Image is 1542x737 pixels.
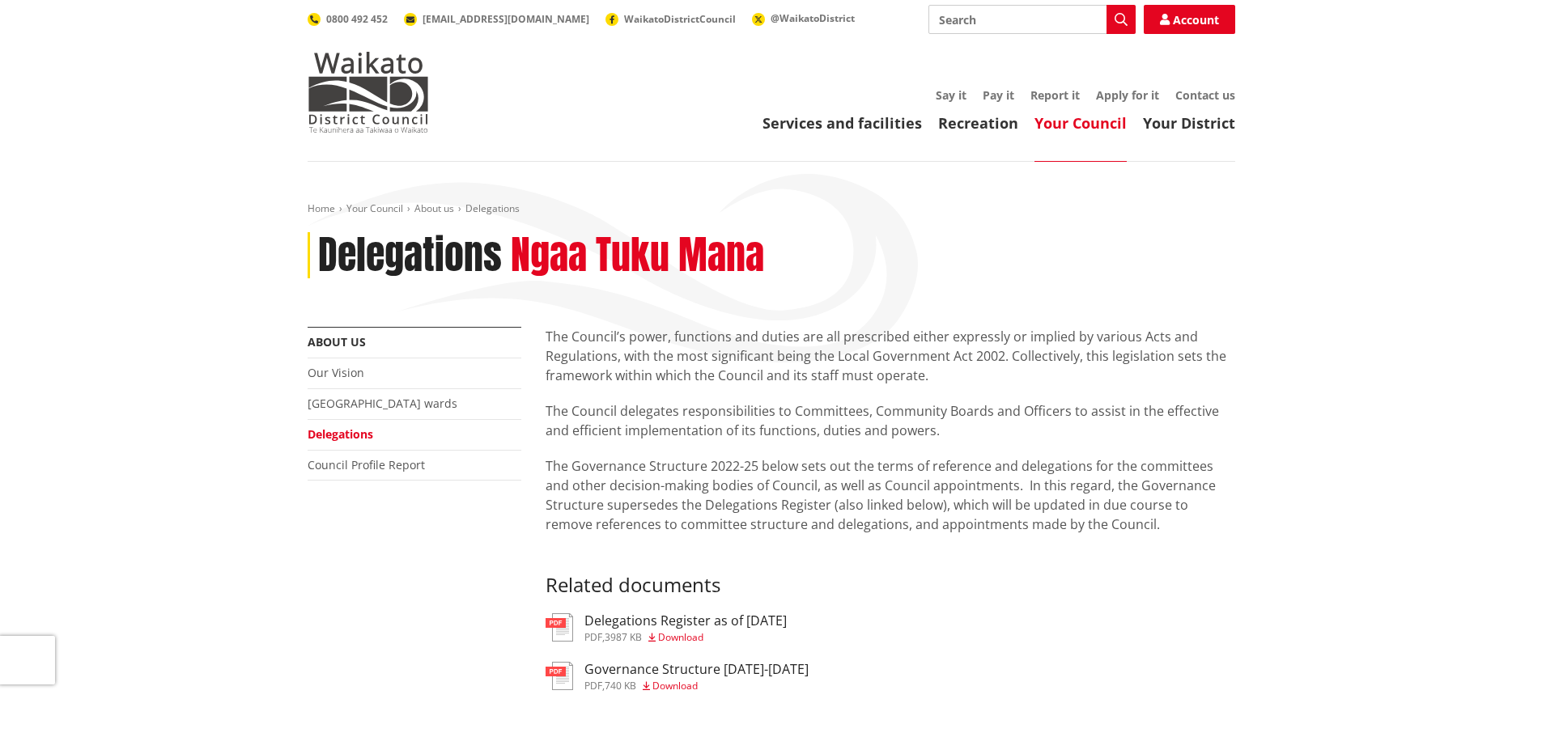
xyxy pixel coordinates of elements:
input: Search input [928,5,1136,34]
span: @WaikatoDistrict [771,11,855,25]
span: 740 KB [605,679,636,693]
p: The Governance Structure 2022-25 below sets out the terms of reference and delegations for the co... [546,456,1235,534]
span: 3987 KB [605,630,642,644]
a: About us [308,334,366,349]
a: @WaikatoDistrict [752,11,855,25]
a: Your Council [346,201,403,215]
a: Governance Structure [DATE]-[DATE] pdf,740 KB Download [546,662,809,691]
div: , [584,681,809,691]
a: WaikatoDistrictCouncil [605,12,736,26]
h3: Delegations Register as of [DATE] [584,613,787,629]
a: Services and facilities [763,113,922,133]
a: About us [414,201,454,215]
a: Home [308,201,335,215]
a: Report it [1030,87,1080,103]
p: The Council delegates responsibilities to Committees, Community Boards and Officers to assist in ... [546,401,1235,440]
span: 0800 492 452 [326,12,388,26]
h3: Governance Structure [DATE]-[DATE] [584,662,809,677]
a: Delegations [308,426,373,442]
img: Waikato District Council - Te Kaunihera aa Takiwaa o Waikato [308,52,429,133]
a: Your District [1143,113,1235,133]
span: Download [658,630,703,644]
a: Apply for it [1096,87,1159,103]
a: 0800 492 452 [308,12,388,26]
span: Download [652,679,698,693]
a: Contact us [1175,87,1235,103]
span: [EMAIL_ADDRESS][DOMAIN_NAME] [423,12,589,26]
a: [EMAIL_ADDRESS][DOMAIN_NAME] [404,12,589,26]
a: Delegations Register as of [DATE] pdf,3987 KB Download [546,613,787,642]
a: [GEOGRAPHIC_DATA] wards [308,396,457,411]
h2: Ngaa Tuku Mana [511,232,764,279]
img: document-pdf.svg [546,662,573,690]
div: , [584,633,787,642]
a: Council Profile Report [308,457,425,472]
a: Recreation [938,113,1018,133]
h3: Related documents [546,550,1235,597]
a: Account [1144,5,1235,34]
a: Pay it [983,87,1014,103]
span: pdf [584,679,602,693]
span: WaikatoDistrictCouncil [624,12,736,26]
h1: Delegations [318,232,502,279]
span: pdf [584,630,602,644]
span: Delegations [465,201,520,215]
a: Say it [936,87,966,103]
a: Your Council [1034,113,1127,133]
img: document-pdf.svg [546,613,573,642]
nav: breadcrumb [308,202,1235,216]
a: Our Vision [308,365,364,380]
p: The Council’s power, functions and duties are all prescribed either expressly or implied by vario... [546,327,1235,385]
